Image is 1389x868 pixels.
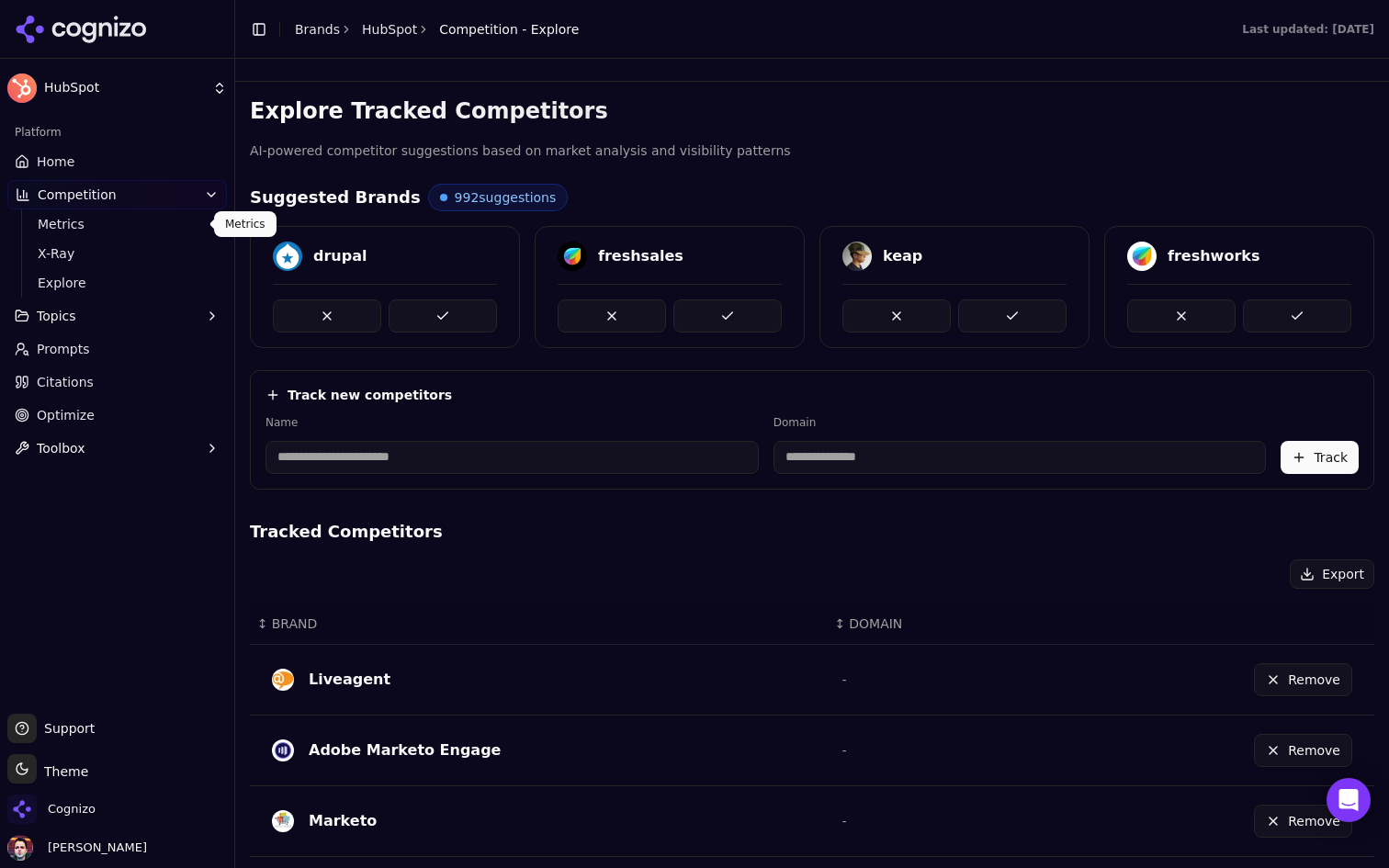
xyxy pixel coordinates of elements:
span: - [842,743,847,758]
nav: breadcrumb [295,20,579,39]
a: HubSpot [362,20,417,39]
div: Marketo [309,810,377,832]
img: freshworks [1127,242,1157,271]
p: Metrics [225,217,265,231]
div: freshsales [598,245,683,267]
img: keap [842,242,872,271]
span: [PERSON_NAME] [40,840,147,856]
img: marketo [272,810,294,832]
span: BRAND [272,614,318,633]
div: keap [883,245,922,267]
img: LiveAgent [272,669,294,691]
a: X-Ray [30,241,205,266]
span: Explore [38,274,198,292]
th: DOMAIN [828,603,1071,645]
label: Name [265,415,759,430]
span: Citations [37,373,94,391]
span: - [842,672,847,687]
span: Theme [37,764,88,779]
span: DOMAIN [849,614,902,633]
span: Prompts [37,340,90,358]
span: HubSpot [44,80,205,96]
h4: Tracked Competitors [250,519,1374,545]
button: Remove [1254,805,1352,838]
a: Citations [7,367,227,397]
div: Platform [7,118,227,147]
div: ↕BRAND [257,614,820,633]
a: Explore [30,270,205,296]
button: Track [1281,441,1359,474]
a: Home [7,147,227,176]
label: Domain [774,415,1267,430]
p: AI-powered competitor suggestions based on market analysis and visibility patterns [250,141,1374,162]
div: Last updated: [DATE] [1242,22,1374,37]
a: Metrics [30,211,205,237]
span: Metrics [38,215,198,233]
button: Remove [1254,734,1352,767]
span: Support [37,719,95,738]
span: Competition - Explore [439,20,579,39]
div: Liveagent [309,669,390,691]
a: Optimize [7,400,227,430]
button: Toolbox [7,434,227,463]
div: freshworks [1168,245,1259,267]
a: Prompts [7,334,227,364]
img: freshsales [558,242,587,271]
button: Open user button [7,835,147,861]
span: Topics [37,307,76,325]
div: drupal [313,245,367,267]
img: Adobe Marketo Engage [272,739,294,761]
span: - [842,814,847,829]
span: Home [37,152,74,171]
img: drupal [273,242,302,271]
h4: Track new competitors [288,386,452,404]
button: Remove [1254,663,1352,696]
span: Competition [38,186,117,204]
button: Open organization switcher [7,795,96,824]
div: Open Intercom Messenger [1327,778,1371,822]
button: Export [1290,559,1374,589]
span: Cognizo [48,801,96,817]
span: 992 suggestions [455,188,557,207]
button: Competition [7,180,227,209]
span: Toolbox [37,439,85,457]
span: X-Ray [38,244,198,263]
img: Cognizo [7,795,37,824]
img: HubSpot [7,73,37,103]
a: Brands [295,22,340,37]
button: Topics [7,301,227,331]
th: BRAND [250,603,828,645]
h3: Explore Tracked Competitors [250,96,1374,126]
div: ↕DOMAIN [835,614,1064,633]
div: Adobe Marketo Engage [309,739,501,761]
img: Deniz Ozcan [7,835,33,861]
span: Optimize [37,406,95,424]
h4: Suggested Brands [250,185,421,210]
